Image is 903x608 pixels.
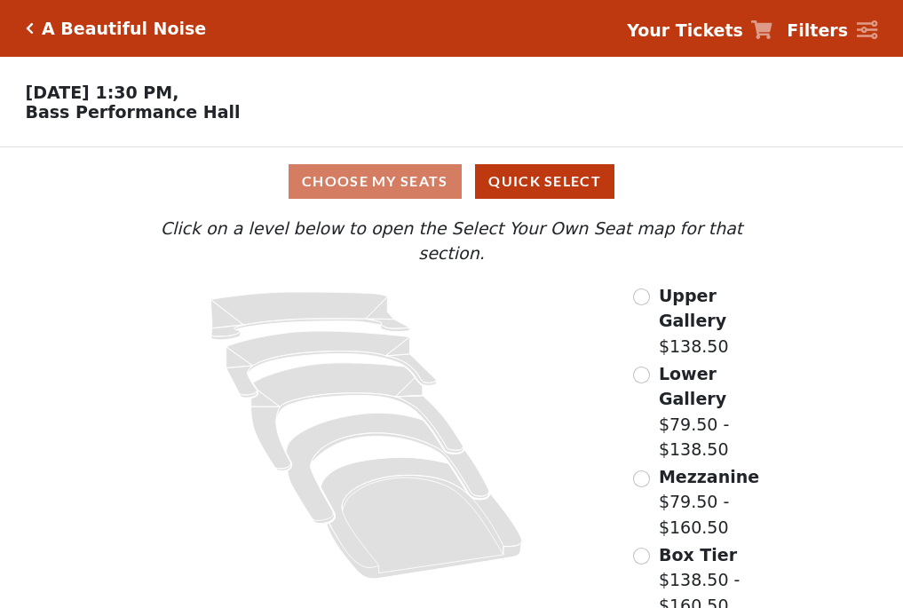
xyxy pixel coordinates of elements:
[787,18,877,43] a: Filters
[659,467,759,486] span: Mezzanine
[659,364,726,409] span: Lower Gallery
[659,545,737,565] span: Box Tier
[42,19,206,39] h5: A Beautiful Noise
[659,361,778,462] label: $79.50 - $138.50
[659,283,778,359] label: $138.50
[226,331,437,398] path: Lower Gallery - Seats Available: 24
[659,464,778,541] label: $79.50 - $160.50
[26,22,34,35] a: Click here to go back to filters
[627,18,772,43] a: Your Tickets
[211,292,410,340] path: Upper Gallery - Seats Available: 250
[659,286,726,331] span: Upper Gallery
[125,216,777,266] p: Click on a level below to open the Select Your Own Seat map for that section.
[475,164,614,199] button: Quick Select
[321,457,523,579] path: Orchestra / Parterre Circle - Seats Available: 22
[627,20,743,40] strong: Your Tickets
[787,20,848,40] strong: Filters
